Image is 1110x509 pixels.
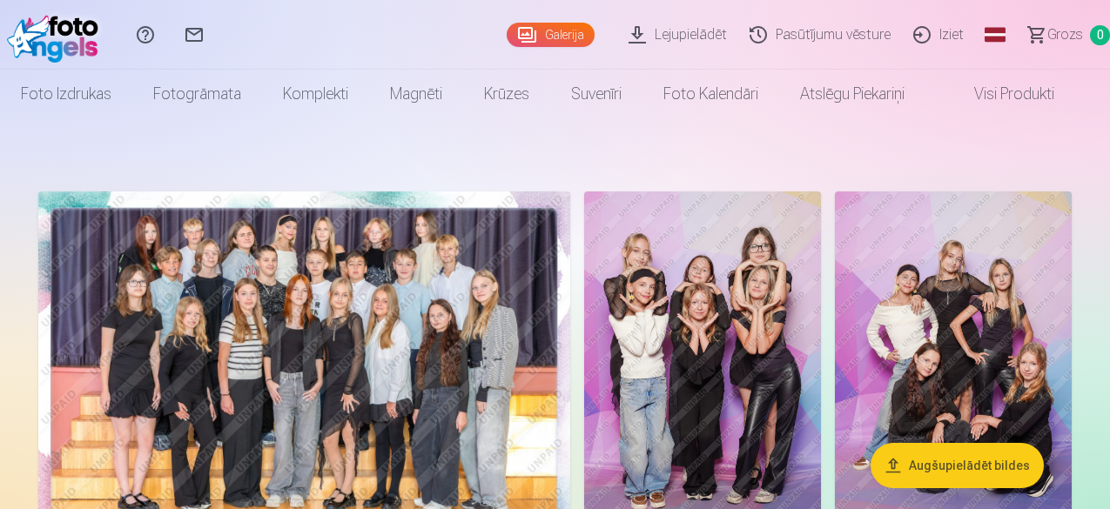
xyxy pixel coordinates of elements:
a: Fotogrāmata [132,70,262,118]
a: Komplekti [262,70,369,118]
a: Galerija [507,23,595,47]
span: Grozs [1047,24,1083,45]
a: Foto kalendāri [642,70,779,118]
a: Suvenīri [550,70,642,118]
img: /fa1 [7,7,107,63]
button: Augšupielādēt bildes [871,443,1044,488]
a: Krūzes [463,70,550,118]
a: Atslēgu piekariņi [779,70,925,118]
span: 0 [1090,25,1110,45]
a: Visi produkti [925,70,1075,118]
a: Magnēti [369,70,463,118]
